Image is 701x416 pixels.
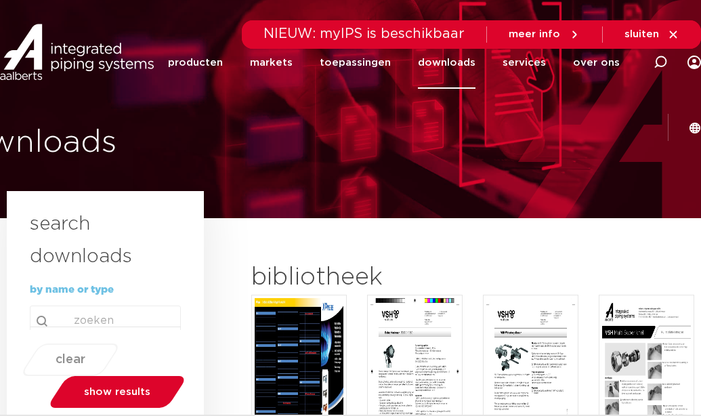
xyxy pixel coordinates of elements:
[30,209,181,274] h3: search downloads
[84,387,150,397] span: show results
[320,37,391,89] a: toepassingen
[624,28,679,41] a: sluiten
[168,37,620,89] nav: Menu
[418,37,475,89] a: downloads
[503,37,546,89] a: services
[573,37,620,89] a: over ons
[250,37,293,89] a: markets
[687,47,701,77] div: my IPS
[251,262,458,294] h2: bibliotheek
[47,376,188,408] a: show results
[509,29,560,39] span: meer info
[624,29,659,39] span: sluiten
[509,28,580,41] a: meer info
[168,37,223,89] a: producten
[263,27,465,41] span: NIEUW: myIPS is beschikbaar
[30,285,181,295] p: by name or type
